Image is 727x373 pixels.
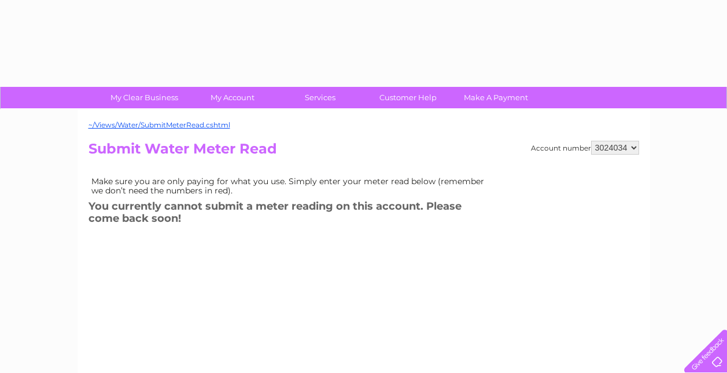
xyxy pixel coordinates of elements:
a: ~/Views/Water/SubmitMeterRead.cshtml [88,120,230,129]
td: Make sure you are only paying for what you use. Simply enter your meter read below (remember we d... [88,174,493,198]
a: My Clear Business [97,87,192,108]
div: Account number [531,141,639,155]
a: Make A Payment [448,87,544,108]
a: My Account [184,87,280,108]
a: Services [272,87,368,108]
a: Customer Help [360,87,456,108]
h3: You currently cannot submit a meter reading on this account. Please come back soon! [88,198,493,230]
h2: Submit Water Meter Read [88,141,639,163]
